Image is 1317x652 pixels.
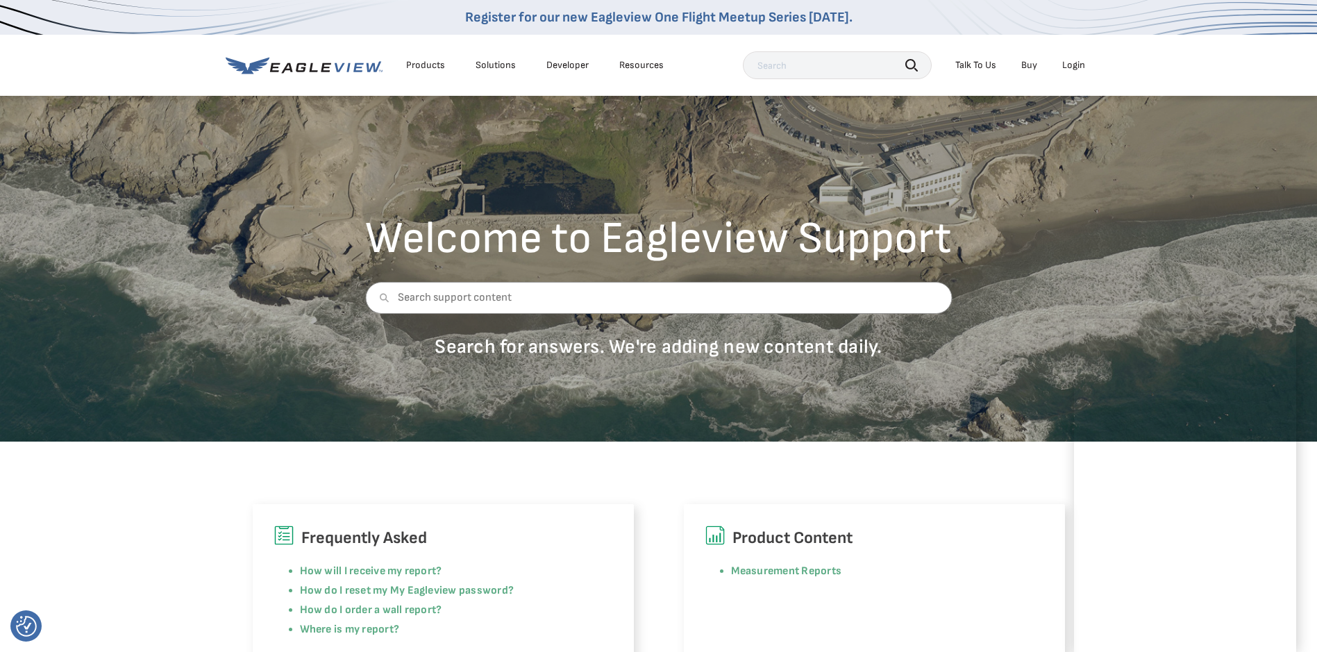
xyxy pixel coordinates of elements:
div: Login [1062,59,1085,72]
input: Search [743,51,932,79]
button: Consent Preferences [16,616,37,637]
div: Products [406,59,445,72]
a: Buy [1021,59,1037,72]
div: Talk To Us [955,59,996,72]
div: Solutions [476,59,516,72]
a: Register for our new Eagleview One Flight Meetup Series [DATE]. [465,9,853,26]
h2: Welcome to Eagleview Support [365,217,952,261]
a: Measurement Reports [731,565,842,578]
a: Developer [546,59,589,72]
h6: Product Content [705,525,1044,551]
a: How do I order a wall report? [300,603,442,617]
a: Where is my report? [300,623,400,636]
div: Resources [619,59,664,72]
img: Revisit consent button [16,616,37,637]
h6: Frequently Asked [274,525,613,551]
a: How do I reset my My Eagleview password? [300,584,514,597]
p: Search for answers. We're adding new content daily. [365,335,952,359]
a: How will I receive my report? [300,565,442,578]
input: Search support content [365,282,952,314]
iframe: Chat Window [1074,319,1296,652]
